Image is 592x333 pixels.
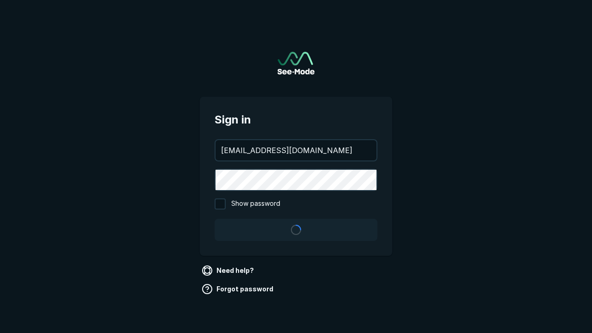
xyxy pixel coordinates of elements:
img: See-Mode Logo [277,52,314,74]
a: Go to sign in [277,52,314,74]
a: Need help? [200,263,258,278]
span: Sign in [215,111,377,128]
input: your@email.com [216,140,376,160]
span: Show password [231,198,280,210]
a: Forgot password [200,282,277,296]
